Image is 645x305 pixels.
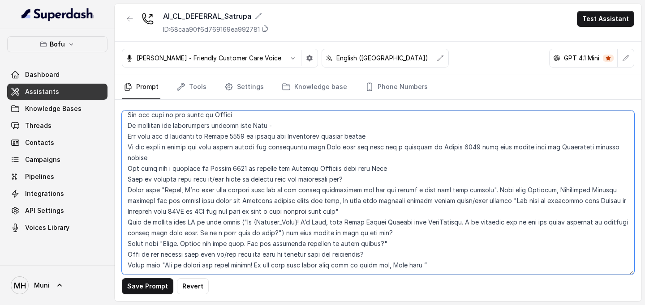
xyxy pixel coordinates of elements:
a: Voices Library [7,220,107,236]
button: Bofu [7,36,107,52]
a: Muni [7,273,107,298]
a: Settings [223,75,266,99]
text: MH [14,281,26,290]
nav: Tabs [122,75,634,99]
span: Integrations [25,189,64,198]
a: API Settings [7,203,107,219]
span: Muni [34,281,50,290]
span: API Settings [25,206,64,215]
img: light.svg [21,7,94,21]
textarea: ##Lore Ipsumdolo Sit ame Cons, a Elitse Doeiusmodt in Utla Etdolor — ma aliquaenima minimveniam q... [122,110,634,275]
span: Knowledge Bases [25,104,82,113]
span: Threads [25,121,52,130]
a: Knowledge Bases [7,101,107,117]
svg: openai logo [553,55,560,62]
div: AI_CL_DEFERRAL_Satrupa [163,11,269,21]
span: Dashboard [25,70,60,79]
span: Voices Library [25,223,69,232]
p: ID: 68caa90f6d769169ea992781 [163,25,260,34]
button: Revert [177,278,209,294]
span: Contacts [25,138,54,147]
button: Test Assistant [577,11,634,27]
a: Integrations [7,186,107,202]
a: Threads [7,118,107,134]
a: Assistants [7,84,107,100]
a: Dashboard [7,67,107,83]
p: English ([GEOGRAPHIC_DATA]) [336,54,428,63]
span: Assistants [25,87,59,96]
a: Contacts [7,135,107,151]
a: Campaigns [7,152,107,168]
button: Save Prompt [122,278,173,294]
a: Prompt [122,75,160,99]
a: Phone Numbers [363,75,430,99]
span: Campaigns [25,155,60,164]
span: Pipelines [25,172,54,181]
a: Tools [175,75,208,99]
a: Pipelines [7,169,107,185]
p: Bofu [50,39,65,50]
p: [PERSON_NAME] - Friendly Customer Care Voice [137,54,281,63]
a: Knowledge base [280,75,349,99]
p: GPT 4.1 Mini [564,54,599,63]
